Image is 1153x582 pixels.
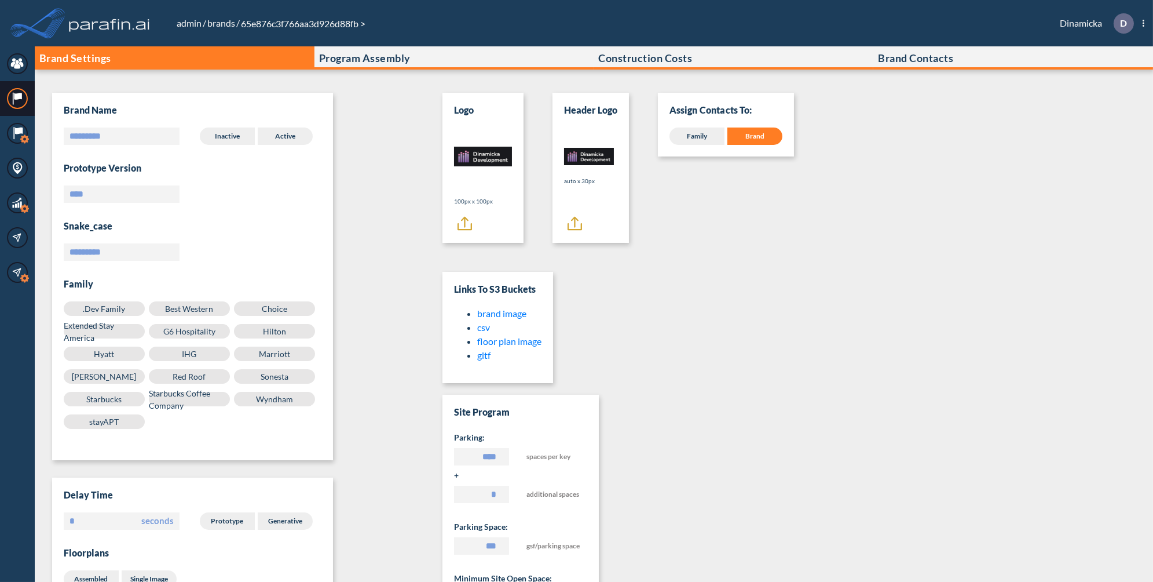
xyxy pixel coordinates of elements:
div: Dinamicka [1042,13,1144,34]
a: floor plan image [477,336,541,347]
div: Family [669,128,724,145]
p: 100px x 100px [454,197,512,206]
button: Program Assembly [314,46,594,70]
img: Logo header [564,148,614,165]
label: Active [258,128,313,145]
label: Prototype [200,512,255,530]
button: Brand Contacts [873,46,1153,70]
label: Hyatt [64,347,145,361]
label: Choice [234,301,315,316]
label: Best Western [149,301,230,316]
img: logo [67,12,152,35]
h3: Floorplans [64,547,321,559]
p: Assign Contacts To: [669,104,782,116]
h5: Parking space: [454,521,587,533]
span: additional spaces [526,486,581,507]
h3: Header Logo [564,104,617,116]
button: Construction Costs [594,46,874,70]
li: / [206,16,240,30]
p: auto x 30px [564,177,614,185]
label: Marriott [234,347,315,361]
h3: Links to S3 Buckets [454,283,541,295]
a: brands [206,17,236,28]
h3: Delay time [64,489,321,501]
label: [PERSON_NAME] [64,369,145,384]
li: / [175,16,206,30]
label: Generative [258,512,313,530]
a: csv [477,322,490,333]
label: .Dev Family [64,301,145,316]
p: Brand Settings [39,52,111,64]
h3: Site Program [454,406,587,418]
label: Inactive [200,128,255,145]
p: Brand Contacts [878,52,953,64]
a: brand image [477,308,526,319]
h3: Brand Name [64,104,117,116]
h3: Prototype Version [64,162,321,174]
span: spaces per key [526,448,581,470]
h5: + [454,470,587,481]
p: Construction Costs [599,52,693,64]
label: Hilton [234,324,315,339]
label: IHG [149,347,230,361]
label: Wyndham [234,392,315,406]
h3: Logo [454,104,474,116]
span: 65e876c3f766aa3d926d88fb > [240,18,367,29]
p: D [1120,18,1127,28]
label: Starbucks [64,392,145,406]
label: Starbucks Coffee Company [149,392,230,406]
label: stayAPT [64,414,145,429]
button: Brand Settings [35,46,314,70]
label: Red Roof [149,369,230,384]
p: Program Assembly [319,52,411,64]
label: G6 Hospitality [149,324,230,339]
div: Brand [727,128,782,145]
span: gsf/parking space [526,537,581,559]
h3: Family [64,278,321,290]
img: Logo [454,128,512,185]
label: Sonesta [234,369,315,384]
label: Extended Stay America [64,324,145,339]
h3: snake_case [64,220,321,232]
h5: Parking: [454,432,587,443]
a: admin [175,17,203,28]
a: gltf [477,350,491,361]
